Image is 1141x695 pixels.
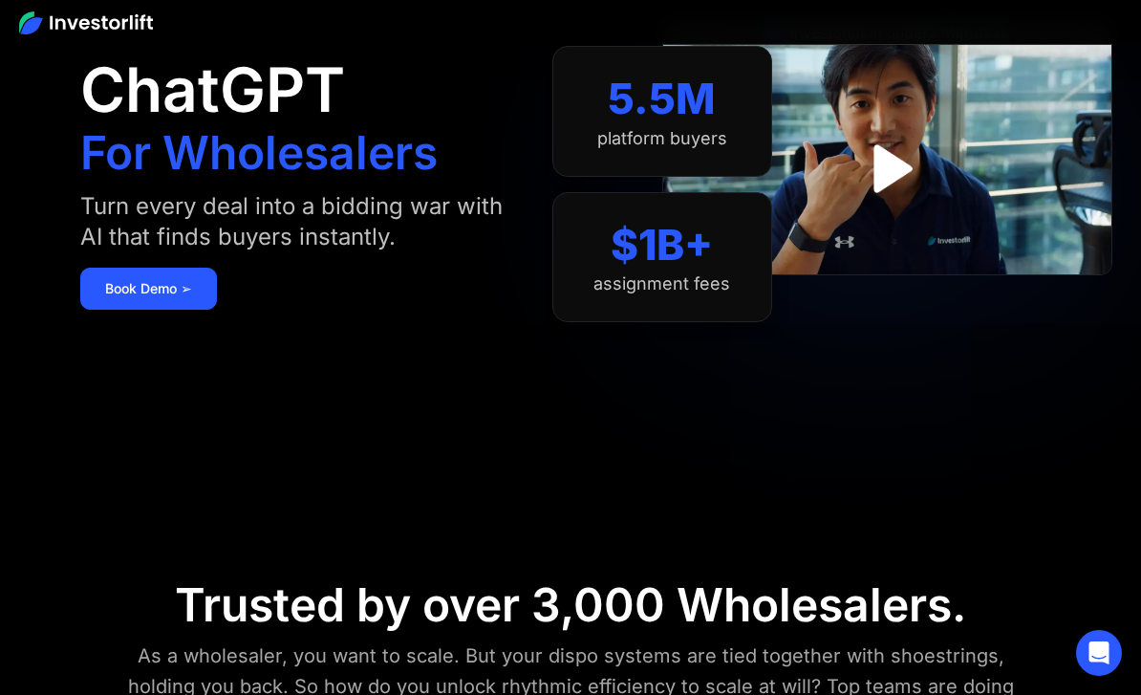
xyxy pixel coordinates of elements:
a: Book Demo ➢ [80,268,217,310]
a: open lightbox [845,126,930,211]
iframe: Customer reviews powered by Trustpilot [743,285,1030,308]
h1: ChatGPT [80,59,345,120]
div: Turn every deal into a bidding war with AI that finds buyers instantly. [80,191,514,252]
div: Open Intercom Messenger [1076,630,1122,676]
div: platform buyers [597,128,727,149]
div: 5.5M [608,74,716,124]
h1: For Wholesalers [80,130,438,176]
div: $1B+ [611,220,713,271]
div: assignment fees [593,273,730,294]
div: Trusted by over 3,000 Wholesalers. [175,577,966,633]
